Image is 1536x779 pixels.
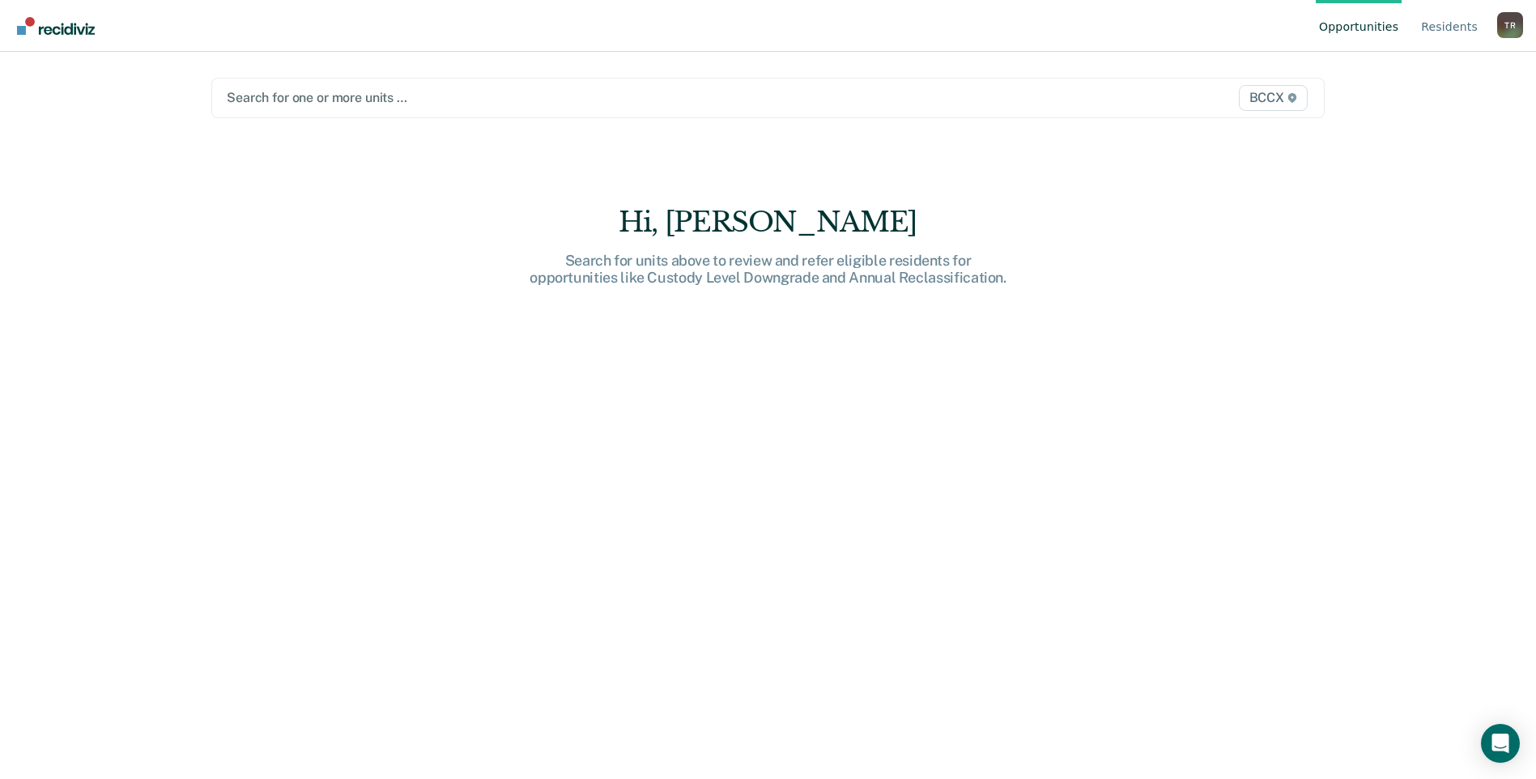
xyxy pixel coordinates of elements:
div: Open Intercom Messenger [1481,724,1520,763]
button: Profile dropdown button [1497,12,1523,38]
div: T R [1497,12,1523,38]
img: Recidiviz [17,17,95,35]
div: Hi, [PERSON_NAME] [509,206,1028,239]
div: Search for units above to review and refer eligible residents for opportunities like Custody Leve... [509,252,1028,287]
span: BCCX [1239,85,1308,111]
